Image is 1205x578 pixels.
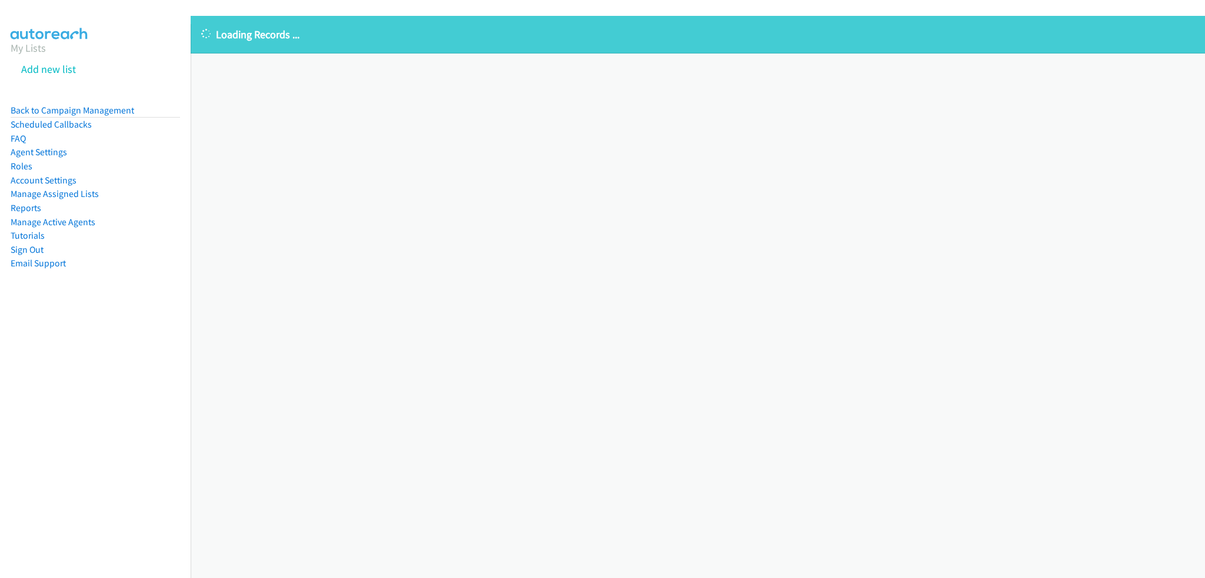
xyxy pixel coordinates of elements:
a: Add new list [21,62,76,76]
a: Roles [11,161,32,172]
a: Tutorials [11,230,45,241]
a: My Lists [11,41,46,55]
a: FAQ [11,133,26,144]
p: Loading Records ... [201,26,1194,42]
a: Back to Campaign Management [11,105,134,116]
a: Sign Out [11,244,44,255]
a: Manage Active Agents [11,216,95,228]
a: Account Settings [11,175,76,186]
a: Email Support [11,258,66,269]
a: Manage Assigned Lists [11,188,99,199]
a: Agent Settings [11,146,67,158]
a: Scheduled Callbacks [11,119,92,130]
a: Reports [11,202,41,213]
